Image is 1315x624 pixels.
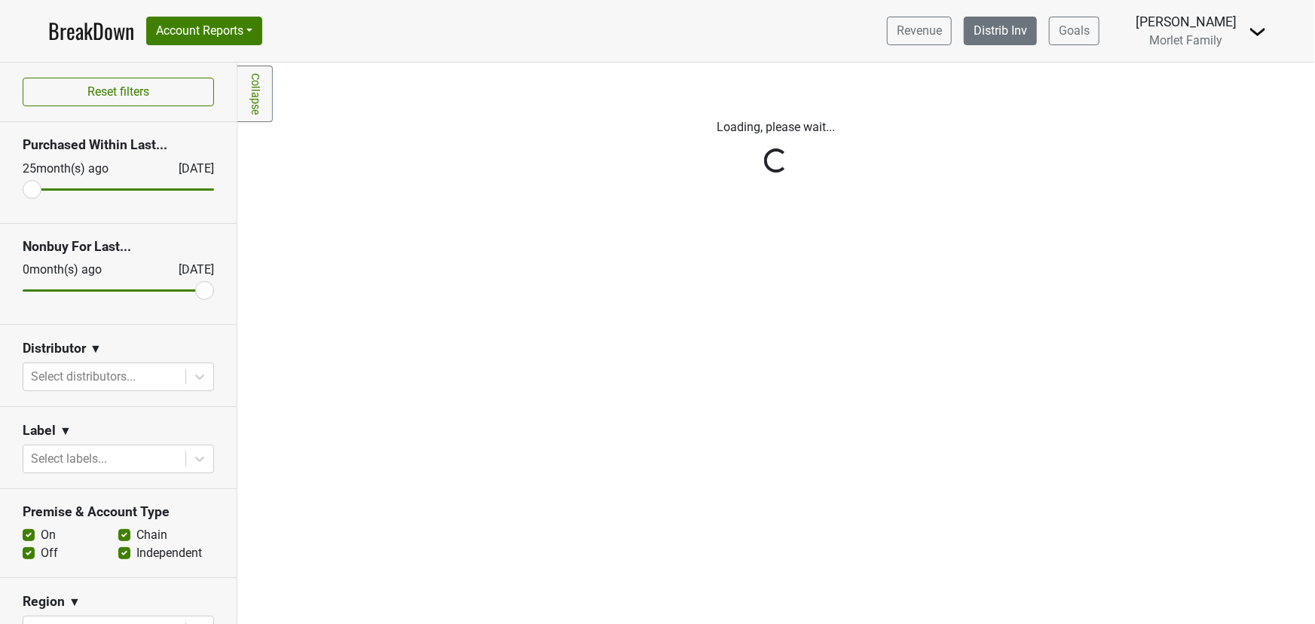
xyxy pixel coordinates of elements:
[887,17,952,45] a: Revenue
[964,17,1037,45] a: Distrib Inv
[146,17,262,45] button: Account Reports
[48,15,134,47] a: BreakDown
[1249,23,1267,41] img: Dropdown Menu
[1136,12,1237,32] div: [PERSON_NAME]
[1049,17,1099,45] a: Goals
[1150,33,1223,47] span: Morlet Family
[358,118,1194,136] p: Loading, please wait...
[237,66,273,122] a: Collapse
